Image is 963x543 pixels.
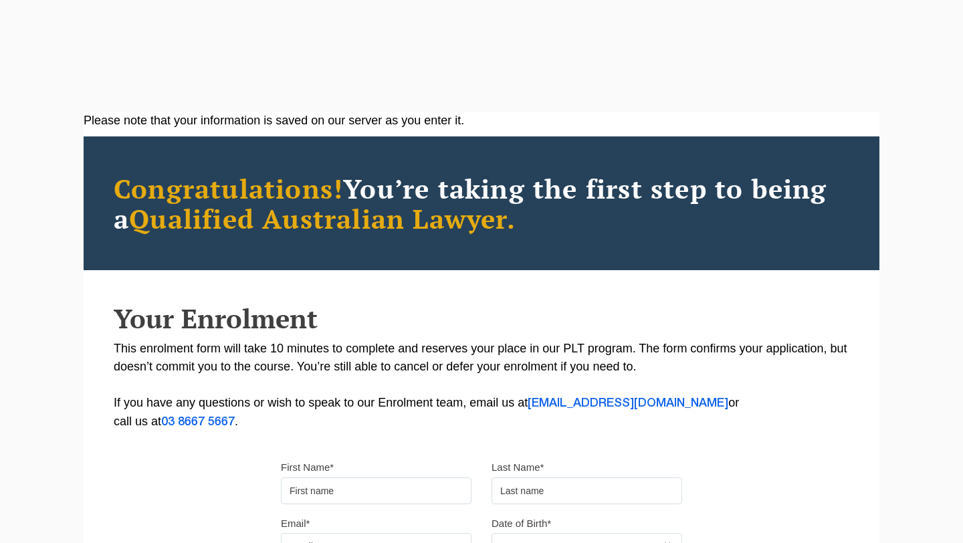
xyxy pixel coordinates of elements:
label: Date of Birth* [492,517,551,530]
div: Please note that your information is saved on our server as you enter it. [84,112,879,130]
input: First name [281,477,471,504]
h2: You’re taking the first step to being a [114,173,849,233]
a: 03 8667 5667 [161,417,235,427]
label: Email* [281,517,310,530]
a: [EMAIL_ADDRESS][DOMAIN_NAME] [528,398,728,409]
label: First Name* [281,461,334,474]
p: This enrolment form will take 10 minutes to complete and reserves your place in our PLT program. ... [114,340,849,431]
h2: Your Enrolment [114,304,849,333]
span: Congratulations! [114,171,343,206]
span: Qualified Australian Lawyer. [129,201,516,236]
input: Last name [492,477,682,504]
label: Last Name* [492,461,544,474]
